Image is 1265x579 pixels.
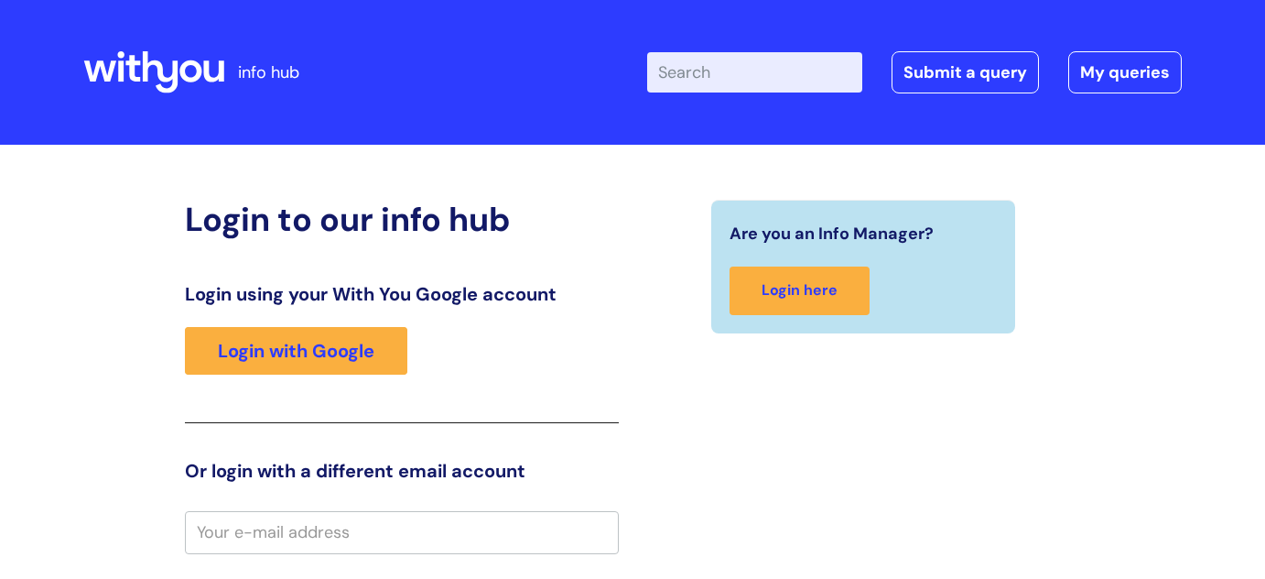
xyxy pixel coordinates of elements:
a: My queries [1068,51,1182,93]
h3: Login using your With You Google account [185,283,619,305]
a: Login here [730,267,870,315]
input: Search [647,52,862,93]
span: Are you an Info Manager? [730,219,934,248]
h2: Login to our info hub [185,200,619,239]
a: Login with Google [185,327,407,375]
h3: Or login with a different email account [185,460,619,482]
p: info hub [238,58,299,87]
input: Your e-mail address [185,511,619,553]
a: Submit a query [892,51,1039,93]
